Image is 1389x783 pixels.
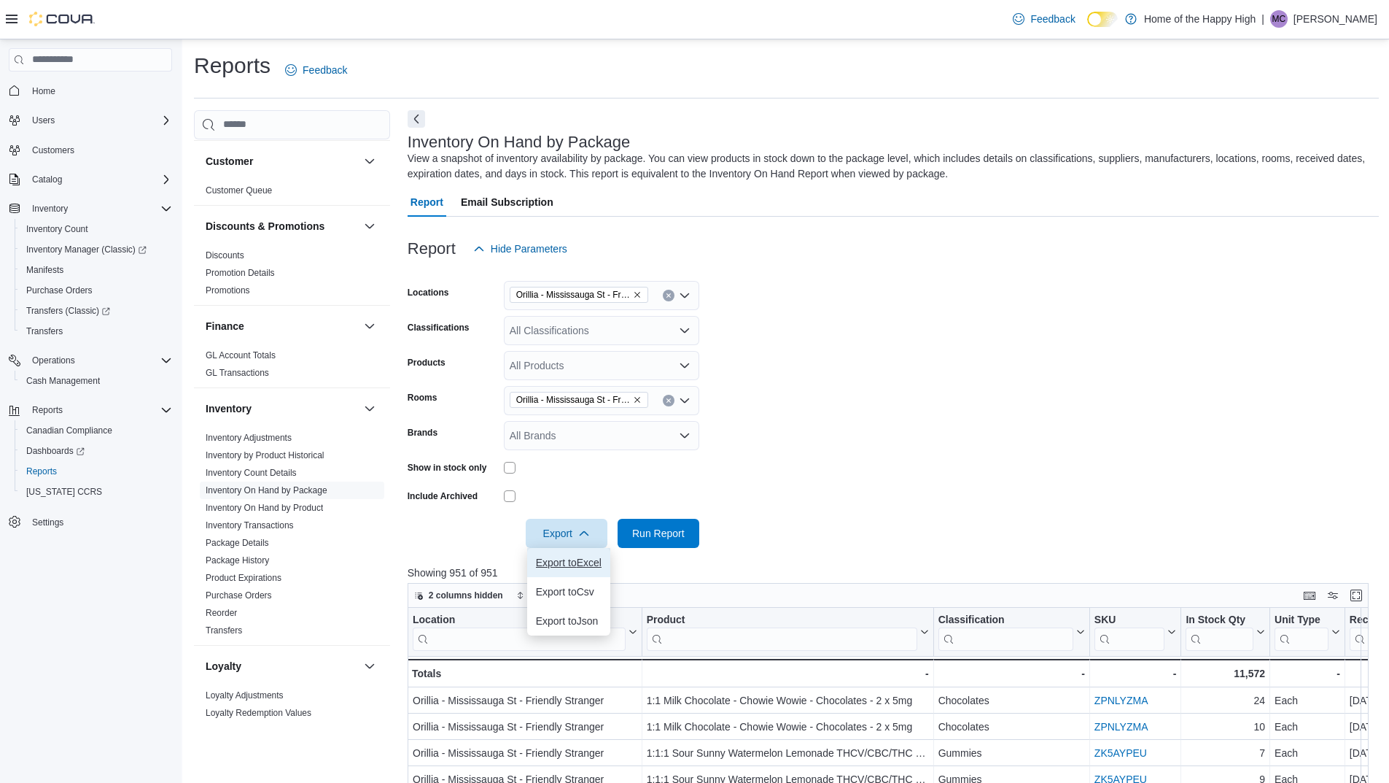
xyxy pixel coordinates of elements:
[633,290,642,299] button: Remove Orillia - Mississauga St - Friendly Stranger from selection in this group
[938,613,1073,627] div: Classification
[1186,613,1253,650] div: In Stock Qty
[536,586,602,598] span: Export to Csv
[32,174,62,185] span: Catalog
[26,223,88,235] span: Inventory Count
[527,548,610,577] button: Export toExcel
[206,250,244,261] span: Discounts
[15,482,178,502] button: [US_STATE] CCRS
[20,372,172,390] span: Cash Management
[646,692,928,709] div: 1:1 Milk Chocolate - Chowie Wowie - Chocolates - 2 x 5mg
[15,461,178,482] button: Reports
[26,82,172,100] span: Home
[527,606,610,636] button: Export toJson
[408,240,456,258] h3: Report
[679,360,690,371] button: Open list of options
[938,744,1084,762] div: Gummies
[206,555,269,566] span: Package History
[15,260,178,280] button: Manifests
[646,744,928,762] div: 1:1:1 Sour Sunny Watermelon Lemonade THCV/CBC/THC - Olli Stikistix - Gummies - 1 x 10mg
[3,198,178,219] button: Inventory
[3,511,178,532] button: Settings
[20,372,106,390] a: Cash Management
[361,400,378,417] button: Inventory
[1087,12,1118,27] input: Dark Mode
[194,429,390,645] div: Inventory
[194,182,390,205] div: Customer
[206,485,327,495] a: Inventory On Hand by Package
[1293,10,1377,28] p: [PERSON_NAME]
[408,357,446,369] label: Products
[26,375,100,387] span: Cash Management
[26,486,102,498] span: [US_STATE] CCRS
[206,185,272,196] span: Customer Queue
[206,707,311,719] span: Loyalty Redemption Values
[206,450,324,461] span: Inventory by Product Historical
[206,590,272,601] span: Purchase Orders
[663,290,674,301] button: Clear input
[1186,613,1253,627] div: In Stock Qty
[206,503,323,513] a: Inventory On Hand by Product
[516,393,630,407] span: Orillia - Mississauga St - Friendly Stranger - Sellable
[1094,721,1148,733] a: ZPNLYZMA
[510,587,575,604] button: Sort fields
[20,422,172,439] span: Canadian Compliance
[194,247,390,305] div: Discounts & Promotions
[1186,718,1265,736] div: 10
[32,517,63,528] span: Settings
[20,463,63,480] a: Reports
[646,718,928,736] div: 1:1 Milk Chocolate - Chowie Wowie - Chocolates - 2 x 5mg
[646,613,917,650] div: Product
[1087,27,1088,28] span: Dark Mode
[1094,613,1177,650] button: SKU
[20,302,116,320] a: Transfers (Classic)
[510,392,648,408] span: Orillia - Mississauga St - Friendly Stranger - Sellable
[1186,744,1265,762] div: 7
[15,371,178,391] button: Cash Management
[32,115,55,126] span: Users
[413,692,637,709] div: Orillia - Mississauga St - Friendly Stranger
[29,12,95,26] img: Cova
[3,350,178,371] button: Operations
[526,519,607,548] button: Export
[408,110,425,128] button: Next
[1301,587,1318,604] button: Keyboard shortcuts
[26,305,110,317] span: Transfers (Classic)
[938,613,1073,650] div: Classification
[26,445,85,457] span: Dashboards
[206,401,358,416] button: Inventory
[1275,718,1340,736] div: Each
[20,282,172,299] span: Purchase Orders
[206,607,237,619] span: Reorder
[15,219,178,239] button: Inventory Count
[26,325,63,337] span: Transfers
[536,615,602,627] span: Export to Json
[1094,747,1147,759] a: ZK5AYPEU
[206,520,294,531] span: Inventory Transactions
[206,154,253,169] h3: Customer
[206,537,269,549] span: Package Details
[679,325,690,336] button: Open list of options
[206,368,269,378] a: GL Transactions
[26,112,61,129] button: Users
[1275,665,1340,682] div: -
[32,144,74,156] span: Customers
[1270,10,1288,28] div: Meaghan Cooke
[1030,12,1075,26] span: Feedback
[408,134,631,151] h3: Inventory On Hand by Package
[646,613,917,627] div: Product
[361,317,378,335] button: Finance
[408,490,478,502] label: Include Archived
[206,555,269,566] a: Package History
[15,441,178,461] a: Dashboards
[194,51,271,80] h1: Reports
[26,264,63,276] span: Manifests
[206,350,276,361] span: GL Account Totals
[20,241,172,258] span: Inventory Manager (Classic)
[303,63,347,77] span: Feedback
[1275,613,1328,627] div: Unit Type
[1094,613,1165,627] div: SKU
[206,625,242,636] span: Transfers
[408,566,1379,580] p: Showing 951 of 951
[26,244,147,255] span: Inventory Manager (Classic)
[679,430,690,441] button: Open list of options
